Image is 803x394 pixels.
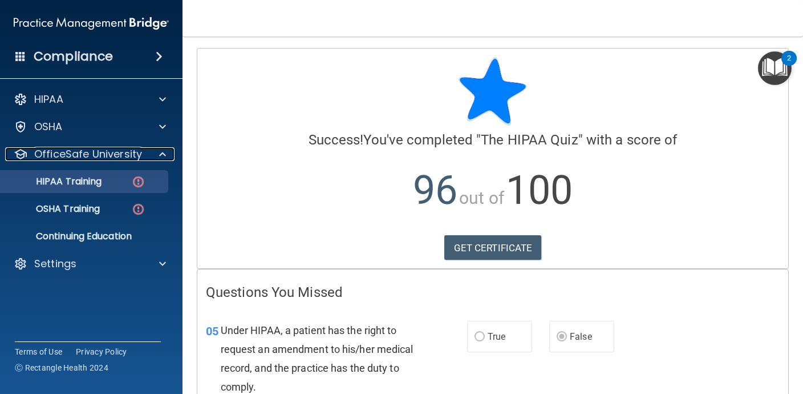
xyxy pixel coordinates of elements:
a: OSHA [14,120,166,134]
img: blue-star-rounded.9d042014.png [459,57,527,126]
p: OSHA Training [7,203,100,215]
h4: Compliance [34,49,113,65]
span: 100 [506,167,573,214]
a: Settings [14,257,166,271]
div: 2 [787,58,791,73]
input: True [474,333,485,341]
img: danger-circle.6113f641.png [131,175,145,189]
span: 96 [413,167,457,214]
span: Under HIPAA, a patient has the right to request an amendment to his/her medical record, and the p... [221,324,413,393]
p: Continuing Education [7,231,163,242]
span: 05 [206,324,218,338]
a: Terms of Use [15,346,62,357]
h4: You've completed " " with a score of [206,132,780,147]
p: HIPAA [34,93,63,106]
a: OfficeSafe University [14,147,166,161]
input: False [557,333,567,341]
span: True [488,331,505,342]
p: OfficeSafe University [34,147,142,161]
span: Ⓒ Rectangle Health 2024 [15,362,108,373]
button: Open Resource Center, 2 new notifications [758,51,792,85]
a: HIPAA [14,93,166,106]
p: OSHA [34,120,63,134]
span: False [570,331,592,342]
img: danger-circle.6113f641.png [131,202,145,216]
p: Settings [34,257,76,271]
span: Success! [309,132,364,148]
span: The HIPAA Quiz [481,132,578,148]
span: out of [459,188,504,208]
p: HIPAA Training [7,176,102,187]
a: GET CERTIFICATE [444,235,542,260]
h4: Questions You Missed [206,285,780,300]
img: PMB logo [14,12,169,35]
a: Privacy Policy [76,346,127,357]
